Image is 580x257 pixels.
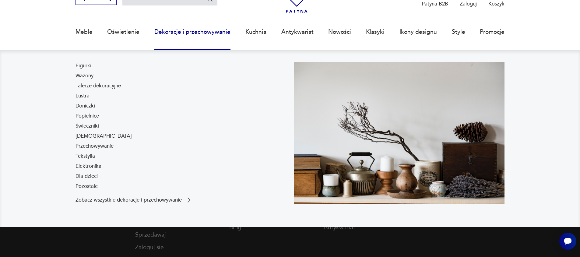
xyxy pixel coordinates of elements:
a: Wazony [76,72,93,79]
a: Figurki [76,62,91,69]
a: Oświetlenie [107,18,139,46]
a: Popielnice [76,112,99,120]
a: Świeczniki [76,122,99,130]
a: Meble [76,18,93,46]
a: Ikony designu [399,18,437,46]
a: Tekstylia [76,153,95,160]
a: Style [452,18,465,46]
p: Koszyk [488,0,504,7]
a: Nowości [328,18,351,46]
p: Patyna B2B [422,0,448,7]
p: Zaloguj [460,0,477,7]
a: Dekoracje i przechowywanie [154,18,230,46]
a: Dla dzieci [76,173,98,180]
a: Klasyki [366,18,385,46]
a: Pozostałe [76,183,98,190]
a: Doniczki [76,102,95,110]
a: Przechowywanie [76,143,114,150]
a: Kuchnia [245,18,266,46]
img: cfa44e985ea346226f89ee8969f25989.jpg [294,62,505,204]
a: [DEMOGRAPHIC_DATA] [76,132,132,140]
iframe: Smartsupp widget button [559,233,576,250]
a: Zobacz wszystkie dekoracje i przechowywanie [76,196,193,204]
a: Promocje [480,18,504,46]
a: Talerze dekoracyjne [76,82,121,90]
a: Lustra [76,92,90,100]
p: Zobacz wszystkie dekoracje i przechowywanie [76,198,182,202]
a: Antykwariat [281,18,314,46]
a: Elektronika [76,163,101,170]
